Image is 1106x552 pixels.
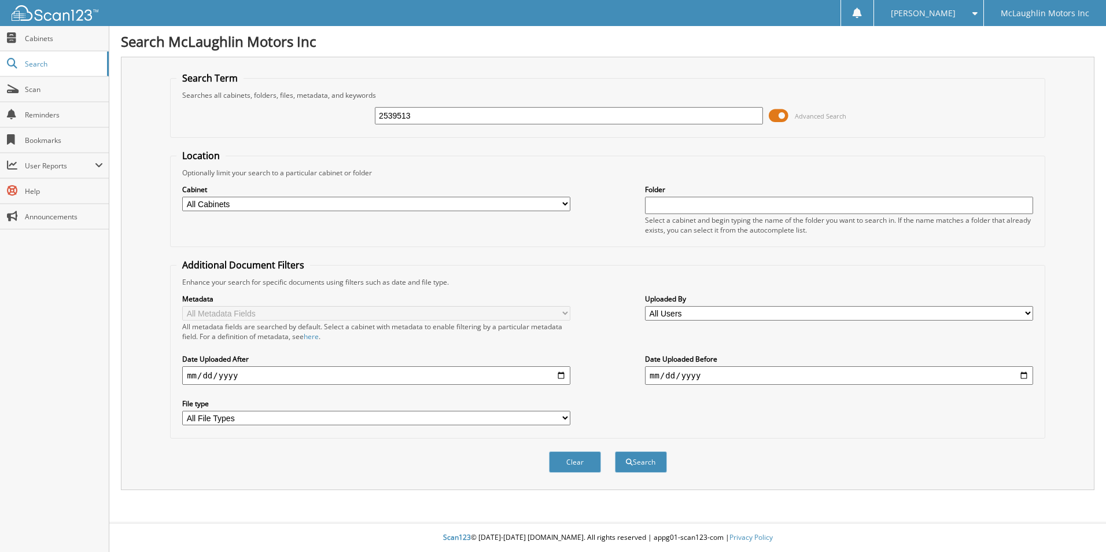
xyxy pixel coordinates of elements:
[25,110,103,120] span: Reminders
[645,215,1033,235] div: Select a cabinet and begin typing the name of the folder you want to search in. If the name match...
[645,294,1033,304] label: Uploaded By
[891,10,956,17] span: [PERSON_NAME]
[182,354,570,364] label: Date Uploaded After
[25,186,103,196] span: Help
[176,149,226,162] legend: Location
[645,366,1033,385] input: end
[1048,496,1106,552] iframe: Chat Widget
[1001,10,1089,17] span: McLaughlin Motors Inc
[176,277,1039,287] div: Enhance your search for specific documents using filters such as date and file type.
[176,90,1039,100] div: Searches all cabinets, folders, files, metadata, and keywords
[304,332,319,341] a: here
[615,451,667,473] button: Search
[12,5,98,21] img: scan123-logo-white.svg
[25,161,95,171] span: User Reports
[25,135,103,145] span: Bookmarks
[25,212,103,222] span: Announcements
[25,34,103,43] span: Cabinets
[25,59,101,69] span: Search
[176,168,1039,178] div: Optionally limit your search to a particular cabinet or folder
[109,524,1106,552] div: © [DATE]-[DATE] [DOMAIN_NAME]. All rights reserved | appg01-scan123-com |
[182,185,570,194] label: Cabinet
[182,366,570,385] input: start
[176,259,310,271] legend: Additional Document Filters
[729,532,773,542] a: Privacy Policy
[182,294,570,304] label: Metadata
[443,532,471,542] span: Scan123
[645,354,1033,364] label: Date Uploaded Before
[25,84,103,94] span: Scan
[182,399,570,409] label: File type
[795,112,846,120] span: Advanced Search
[645,185,1033,194] label: Folder
[549,451,601,473] button: Clear
[176,72,244,84] legend: Search Term
[121,32,1094,51] h1: Search McLaughlin Motors Inc
[182,322,570,341] div: All metadata fields are searched by default. Select a cabinet with metadata to enable filtering b...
